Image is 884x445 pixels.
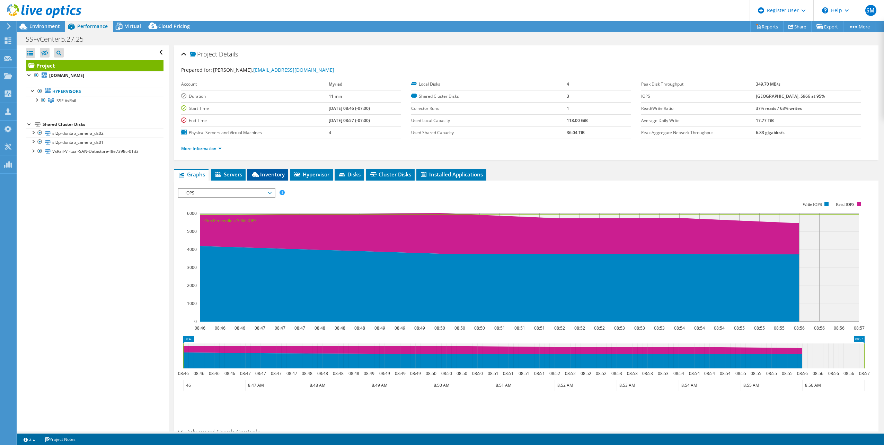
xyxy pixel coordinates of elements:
text: 08:53 [627,370,637,376]
text: 08:54 [689,370,699,376]
text: 08:49 [410,370,421,376]
label: Prepared for: [181,67,212,73]
text: 08:55 [734,325,744,331]
a: 2 [19,435,40,444]
text: 08:46 [224,370,235,376]
label: Peak Disk Throughput [641,81,756,88]
a: [DOMAIN_NAME] [26,71,163,80]
a: Export [811,21,843,32]
text: 08:46 [214,325,225,331]
label: Physical Servers and Virtual Machines [181,129,329,136]
text: 08:56 [794,325,804,331]
text: 08:56 [833,325,844,331]
text: 08:49 [374,325,385,331]
text: 08:48 [354,325,365,331]
text: 08:48 [334,325,345,331]
label: Duration [181,93,329,100]
a: [EMAIL_ADDRESS][DOMAIN_NAME] [253,67,334,73]
b: 3 [567,93,569,99]
b: 11 min [329,93,342,99]
label: End Time [181,117,329,124]
text: 08:48 [314,325,325,331]
label: Local Disks [411,81,567,88]
span: Virtual [125,23,141,29]
text: 08:46 [234,325,245,331]
a: Project Notes [40,435,80,444]
text: 08:57 [859,370,869,376]
text: Read IOPS [836,202,855,207]
text: 08:48 [348,370,359,376]
b: Myriad [329,81,342,87]
text: 08:51 [534,370,545,376]
text: 08:48 [317,370,328,376]
span: [PERSON_NAME], [213,67,334,73]
text: 08:52 [549,370,560,376]
text: 08:56 [797,370,807,376]
b: 36.04 TiB [567,130,585,136]
span: Details [219,50,238,58]
a: VxRail-Virtual-SAN-Datastore-f8e7398c-01d3 [26,147,163,156]
text: 08:52 [595,370,606,376]
text: 08:49 [379,370,390,376]
label: Peak Aggregate Network Throughput [641,129,756,136]
text: 08:49 [414,325,425,331]
text: 08:54 [719,370,730,376]
text: 08:46 [194,325,205,331]
b: [DOMAIN_NAME] [49,72,84,78]
label: Average Daily Write [641,117,756,124]
text: 08:56 [828,370,839,376]
text: 08:51 [487,370,498,376]
text: 08:56 [843,370,854,376]
text: 08:46 [209,370,219,376]
span: Disks [338,171,361,178]
text: 08:46 [193,370,204,376]
a: Hypervisors [26,87,163,96]
b: 17.77 TiB [756,117,774,123]
text: 6000 [187,210,197,216]
span: Hypervisor [293,171,329,178]
text: 08:47 [294,325,305,331]
span: IOPS [182,189,271,197]
text: 08:51 [518,370,529,376]
span: Cloud Pricing [158,23,190,29]
span: Servers [214,171,242,178]
span: Graphs [178,171,205,178]
text: 08:52 [565,370,575,376]
text: 08:52 [594,325,604,331]
text: 08:53 [634,325,645,331]
text: 08:55 [735,370,746,376]
label: Shared Cluster Disks [411,93,567,100]
a: More Information [181,146,222,151]
text: 3000 [187,264,197,270]
text: 08:54 [674,325,684,331]
b: 37% reads / 63% writes [756,105,802,111]
text: 08:46 [178,370,188,376]
text: 08:47 [255,370,266,376]
text: 08:54 [694,325,705,331]
text: 08:55 [754,325,764,331]
a: Project [26,60,163,71]
text: 08:56 [812,370,823,376]
a: SSF-VxRail [26,96,163,105]
text: 4000 [187,246,197,252]
text: 95th Percentile = 5966 IOPS [203,218,257,224]
b: 4 [567,81,569,87]
text: 08:53 [642,370,653,376]
span: SM [865,5,876,16]
label: IOPS [641,93,756,100]
span: Project [190,51,217,58]
h1: SSFvCenter5.27.25 [23,35,94,43]
text: 08:54 [704,370,715,376]
text: 08:47 [271,370,281,376]
a: sf2prdontap_camera_ds02 [26,129,163,138]
text: 08:55 [773,325,784,331]
text: 08:49 [363,370,374,376]
text: 08:50 [441,370,452,376]
text: 08:51 [503,370,513,376]
text: 08:51 [514,325,525,331]
label: Read/Write Ratio [641,105,756,112]
text: 08:52 [580,370,591,376]
label: Start Time [181,105,329,112]
text: 2000 [187,282,197,288]
text: 08:49 [395,370,405,376]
